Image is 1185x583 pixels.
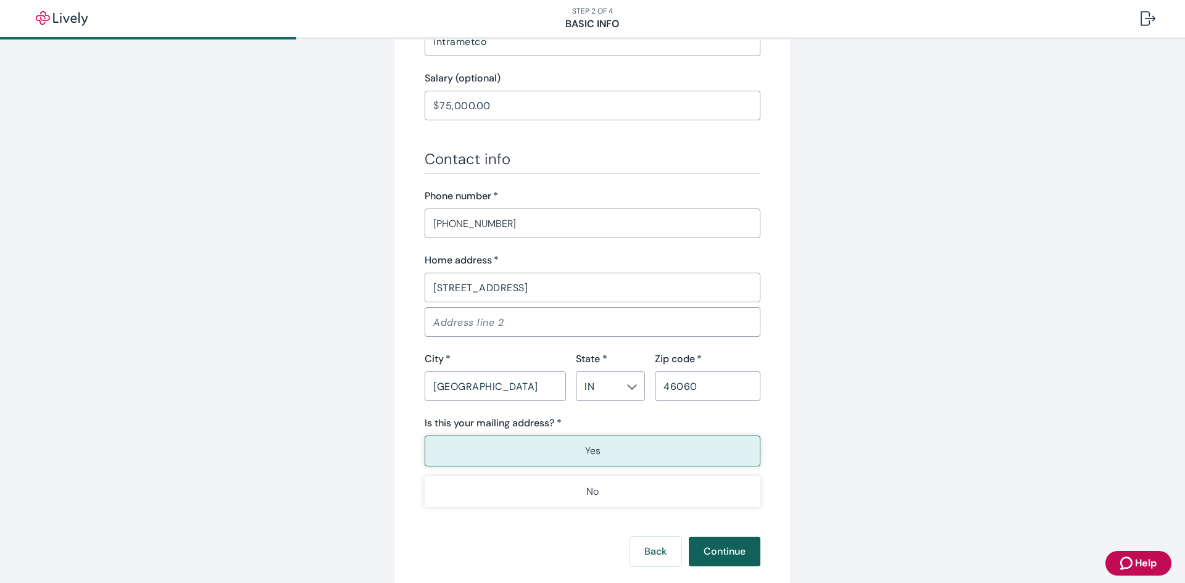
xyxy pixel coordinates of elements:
[627,382,637,392] svg: Chevron icon
[27,11,96,26] img: Lively
[425,211,760,236] input: (555) 555-5555
[1105,551,1171,576] button: Zendesk support iconHelp
[655,352,702,366] label: Zip code
[425,310,760,334] input: Address line 2
[439,93,760,118] input: $0.00
[1131,4,1165,33] button: Log out
[425,374,566,399] input: City
[425,352,451,366] label: City
[425,416,562,431] label: Is this your mailing address? *
[425,253,499,268] label: Home address
[425,189,498,204] label: Phone number
[586,484,599,499] p: No
[576,352,607,366] label: State *
[585,444,601,458] p: Yes
[630,537,681,566] button: Back
[1135,556,1157,571] span: Help
[1120,556,1135,571] svg: Zendesk support icon
[655,374,760,399] input: Zip code
[626,381,638,393] button: Open
[425,275,760,300] input: Address line 1
[425,150,760,168] h3: Contact info
[689,537,760,566] button: Continue
[425,476,760,507] button: No
[425,71,501,86] label: Salary (optional)
[425,436,760,466] button: Yes
[580,378,621,395] input: --
[433,98,439,113] p: $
